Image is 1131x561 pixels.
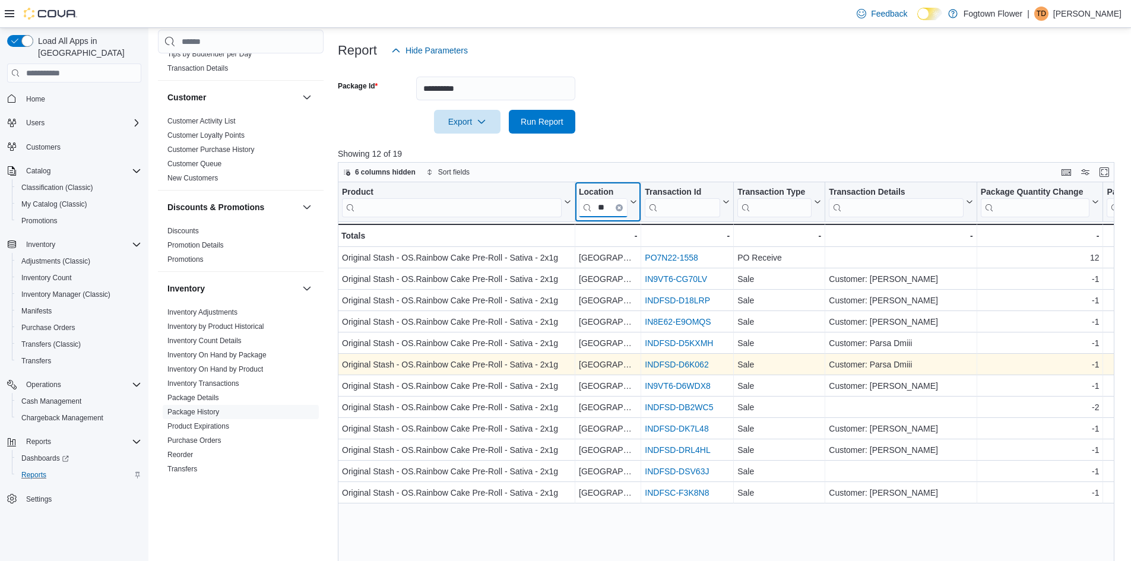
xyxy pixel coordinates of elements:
div: Original Stash - OS.Rainbow Cake Pre-Roll - Sativa - 2x1g [342,357,571,372]
span: Inventory Manager (Classic) [21,290,110,299]
span: Customers [21,140,141,154]
span: Tips by Budtender per Day [167,49,252,59]
a: INDFSD-D6K062 [645,360,708,369]
div: - [579,229,637,243]
a: Promotions [17,214,62,228]
a: Inventory On Hand by Product [167,365,263,373]
div: [GEOGRAPHIC_DATA] [579,272,637,286]
span: Catalog [21,164,141,178]
span: Package History [167,407,219,417]
span: Customer Purchase History [167,145,255,154]
span: Inventory Count [17,271,141,285]
span: Dashboards [21,454,69,463]
div: Transaction Details [829,187,963,198]
a: New Customers [167,174,218,182]
span: Cash Management [21,397,81,406]
span: Inventory Transactions [167,379,239,388]
div: Transaction Id [645,187,720,198]
button: Manifests [12,303,146,319]
div: Original Stash - OS.Rainbow Cake Pre-Roll - Sativa - 2x1g [342,251,571,265]
div: [GEOGRAPHIC_DATA] [579,400,637,414]
a: INDFSD-D5KXMH [645,338,713,348]
div: Customer: [PERSON_NAME] [829,272,972,286]
div: -1 [981,443,1100,457]
div: Sale [737,293,821,308]
a: Discounts [167,227,199,235]
a: Product Expirations [167,422,229,430]
span: Hide Parameters [405,45,468,56]
span: Inventory [26,240,55,249]
span: Purchase Orders [167,436,221,445]
span: Reports [21,435,141,449]
a: Classification (Classic) [17,180,98,195]
button: Classification (Classic) [12,179,146,196]
span: Chargeback Management [21,413,103,423]
a: Transaction Details [167,64,228,72]
div: Customer: [PERSON_NAME] [829,486,972,500]
div: Transaction Type [737,187,812,217]
div: Sale [737,315,821,329]
input: Dark Mode [917,8,942,20]
div: Original Stash - OS.Rainbow Cake Pre-Roll - Sativa - 2x1g [342,443,571,457]
div: -1 [981,293,1100,308]
span: Transfers [21,356,51,366]
div: Location [579,187,628,217]
a: Chargeback Management [17,411,108,425]
span: Classification (Classic) [17,180,141,195]
span: Customer Loyalty Points [167,131,245,140]
h3: Inventory [167,283,205,294]
button: Inventory [21,237,60,252]
button: Operations [2,376,146,393]
button: Export [434,110,500,134]
button: Inventory [2,236,146,253]
a: Transfers (Classic) [17,337,85,351]
button: Package Quantity Change [981,187,1100,217]
div: Original Stash - OS.Rainbow Cake Pre-Roll - Sativa - 2x1g [342,336,571,350]
span: Load All Apps in [GEOGRAPHIC_DATA] [33,35,141,59]
div: PO Receive [737,251,821,265]
div: 12 [981,251,1100,265]
div: Customer: [PERSON_NAME] [829,379,972,393]
a: INDFSD-DSV63J [645,467,709,476]
span: Product Expirations [167,421,229,431]
span: Catalog [26,166,50,176]
span: Customer Activity List [167,116,236,126]
a: Settings [21,492,56,506]
button: Enter fullscreen [1097,165,1111,179]
span: Transfers [167,464,197,474]
div: [GEOGRAPHIC_DATA] [579,379,637,393]
span: Classification (Classic) [21,183,93,192]
div: Original Stash - OS.Rainbow Cake Pre-Roll - Sativa - 2x1g [342,272,571,286]
div: Location [579,187,628,198]
span: Users [26,118,45,128]
button: Hide Parameters [386,39,473,62]
a: Inventory Manager (Classic) [17,287,115,302]
button: Settings [2,490,146,508]
div: Sale [737,272,821,286]
a: Reorder [167,451,193,459]
span: Manifests [17,304,141,318]
div: Original Stash - OS.Rainbow Cake Pre-Roll - Sativa - 2x1g [342,400,571,414]
span: Package Details [167,393,219,402]
div: Customer: [PERSON_NAME] [829,421,972,436]
span: Promotions [167,255,204,264]
div: Package Quantity Change [981,187,1090,217]
button: Reports [2,433,146,450]
a: Transfers [17,354,56,368]
a: Adjustments (Classic) [17,254,95,268]
span: Customer Queue [167,159,221,169]
span: My Catalog (Classic) [21,199,87,209]
button: Promotions [12,213,146,229]
span: Promotions [21,216,58,226]
p: Showing 12 of 19 [338,148,1123,160]
span: Purchase Orders [21,323,75,332]
div: [GEOGRAPHIC_DATA] [579,357,637,372]
span: My Catalog (Classic) [17,197,141,211]
span: Discounts [167,226,199,236]
button: Home [2,90,146,107]
span: Transfers (Classic) [21,340,81,349]
div: [GEOGRAPHIC_DATA] [579,421,637,436]
div: -1 [981,486,1100,500]
a: Inventory by Product Historical [167,322,264,331]
a: INDFSD-DK7L48 [645,424,708,433]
